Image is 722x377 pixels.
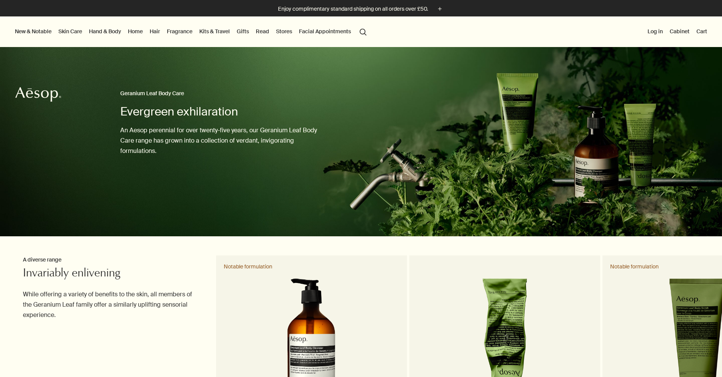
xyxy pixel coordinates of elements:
[23,289,199,320] p: While offering a variety of benefits to the skin, all members of the Geranium Leaf family offer a...
[87,26,123,36] a: Hand & Body
[198,26,231,36] a: Kits & Travel
[297,26,352,36] a: Facial Appointments
[120,125,330,156] p: An Aesop perennial for over twenty-five years, our Geranium Leaf Body Care range has grown into a...
[695,26,709,36] button: Cart
[646,16,709,47] nav: supplementary
[57,26,84,36] a: Skin Care
[646,26,664,36] button: Log in
[13,85,63,106] a: Aesop
[13,26,53,36] button: New & Notable
[278,5,428,13] p: Enjoy complimentary standard shipping on all orders over £50.
[165,26,194,36] a: Fragrance
[23,266,199,282] h2: Invariably enlivening
[668,26,691,36] a: Cabinet
[275,26,294,36] button: Stores
[15,87,61,102] svg: Aesop
[120,89,330,98] h2: Geranium Leaf Body Care
[278,5,444,13] button: Enjoy complimentary standard shipping on all orders over £50.
[148,26,162,36] a: Hair
[235,26,250,36] a: Gifts
[254,26,271,36] a: Read
[13,16,370,47] nav: primary
[120,104,330,119] h1: Evergreen exhilaration
[356,24,370,39] button: Open search
[23,255,199,265] h3: A diverse range
[126,26,144,36] a: Home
